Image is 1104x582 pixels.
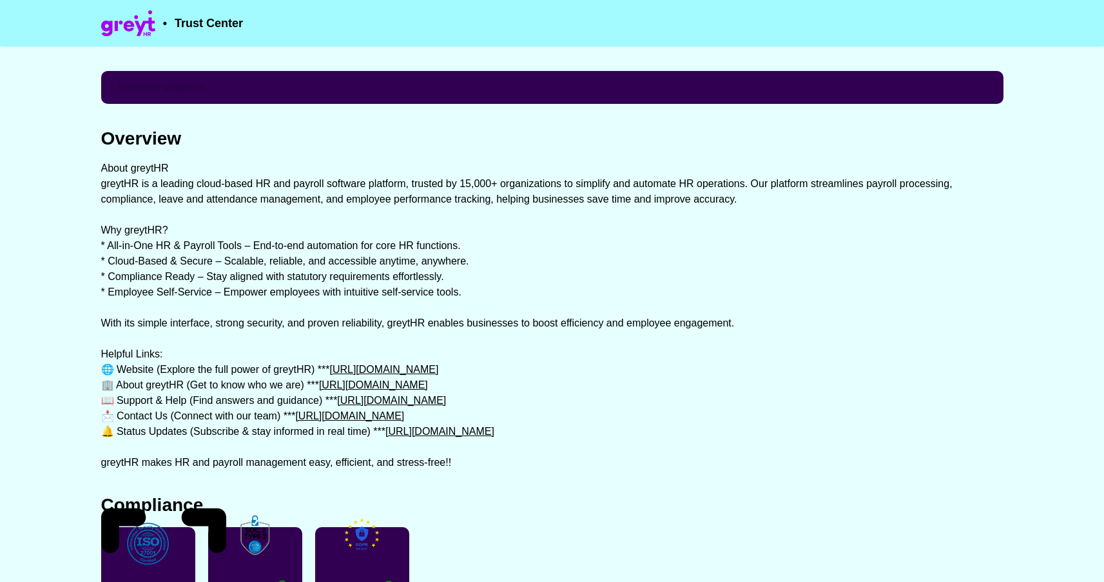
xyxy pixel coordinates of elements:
[385,426,494,437] a: [URL][DOMAIN_NAME]
[337,395,446,406] a: [URL][DOMAIN_NAME]
[101,130,182,148] div: Overview
[341,515,383,557] img: check
[101,161,1003,470] div: About greytHR greytHR is a leading cloud-based HR and payroll software platform, trusted by 15,00...
[175,17,243,29] span: Trust Center
[319,379,428,390] a: [URL][DOMAIN_NAME]
[163,17,167,29] span: •
[234,514,276,556] img: check
[329,364,438,375] a: [URL][DOMAIN_NAME]
[101,10,155,36] img: Company Banner
[295,410,404,421] a: [URL][DOMAIN_NAME]
[110,76,994,99] input: Search by keywords
[101,496,204,514] div: Compliance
